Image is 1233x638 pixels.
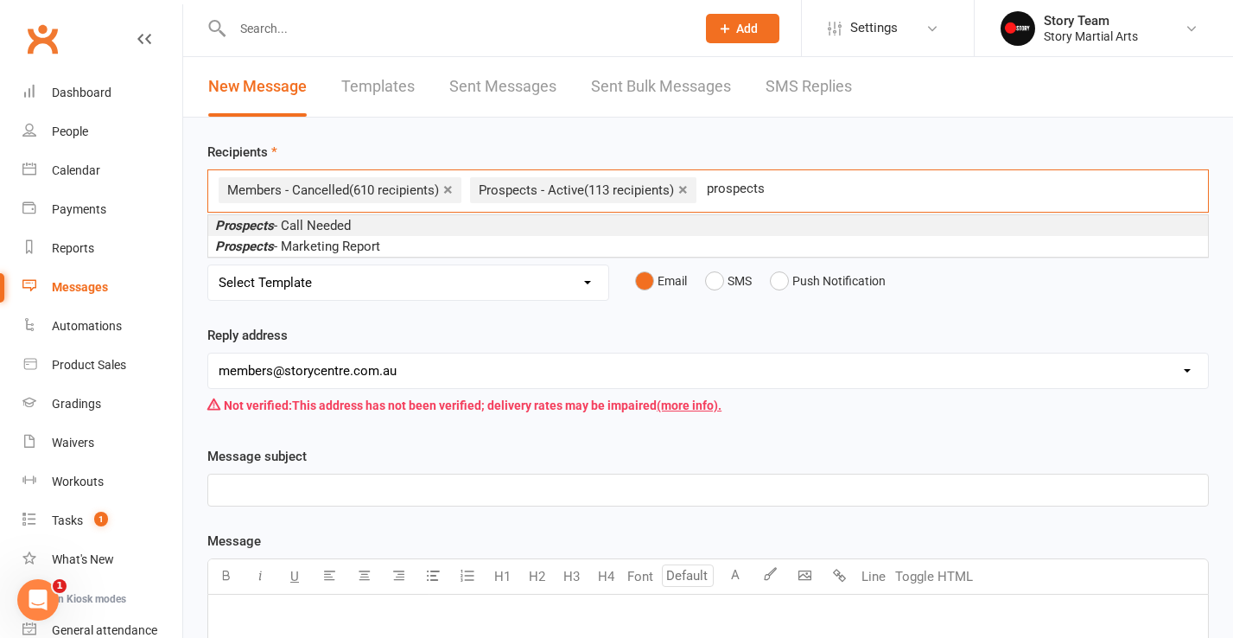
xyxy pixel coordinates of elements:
[22,190,182,229] a: Payments
[215,239,274,254] em: Prospects
[224,399,292,412] strong: Not verified:
[1001,11,1035,46] img: thumb_image1689557048.png
[443,175,453,203] a: ×
[635,265,687,297] button: Email
[52,358,126,372] div: Product Sales
[52,552,114,566] div: What's New
[227,16,683,41] input: Search...
[479,182,674,198] span: Prospects - Active
[52,86,111,99] div: Dashboard
[207,389,1209,422] div: This address has not been verified; delivery rates may be impaired
[215,218,351,233] span: - Call Needed
[52,436,94,450] div: Waivers
[554,559,588,594] button: H3
[22,424,182,463] a: Waivers
[588,559,623,594] button: H4
[705,177,770,200] input: Search Prospects, Members and Reports
[623,559,658,594] button: Font
[891,559,977,594] button: Toggle HTML
[207,446,307,467] label: Message subject
[52,514,83,527] div: Tasks
[52,475,104,488] div: Workouts
[207,531,261,552] label: Message
[52,319,122,333] div: Automations
[94,512,108,526] span: 1
[290,569,299,584] span: U
[22,112,182,151] a: People
[22,501,182,540] a: Tasks 1
[52,163,100,177] div: Calendar
[584,182,674,198] span: (113 recipients)
[277,559,312,594] button: U
[53,579,67,593] span: 1
[22,540,182,579] a: What's New
[22,346,182,385] a: Product Sales
[485,559,519,594] button: H1
[22,268,182,307] a: Messages
[519,559,554,594] button: H2
[850,9,898,48] span: Settings
[706,14,779,43] button: Add
[341,57,415,117] a: Templates
[207,325,288,346] label: Reply address
[22,463,182,501] a: Workouts
[22,307,182,346] a: Automations
[678,175,688,203] a: ×
[17,579,59,621] iframe: Intercom live chat
[52,623,157,637] div: General attendance
[770,265,886,297] button: Push Notification
[449,57,556,117] a: Sent Messages
[52,202,106,216] div: Payments
[662,565,714,587] input: Default
[22,73,182,112] a: Dashboard
[657,399,721,412] a: (more info).
[52,397,101,411] div: Gradings
[52,241,94,255] div: Reports
[52,280,108,294] div: Messages
[208,57,307,117] a: New Message
[856,559,891,594] button: Line
[215,239,380,254] span: - Marketing Report
[1044,13,1138,29] div: Story Team
[591,57,731,117] a: Sent Bulk Messages
[766,57,852,117] a: SMS Replies
[349,182,439,198] span: (610 recipients)
[705,265,752,297] button: SMS
[21,17,64,61] a: Clubworx
[22,385,182,424] a: Gradings
[22,229,182,268] a: Reports
[736,22,758,35] span: Add
[22,151,182,190] a: Calendar
[215,218,274,233] em: Prospects
[1044,29,1138,44] div: Story Martial Arts
[207,142,277,163] label: Recipients
[52,124,88,138] div: People
[227,182,439,198] span: Members - Cancelled
[718,559,753,594] button: A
